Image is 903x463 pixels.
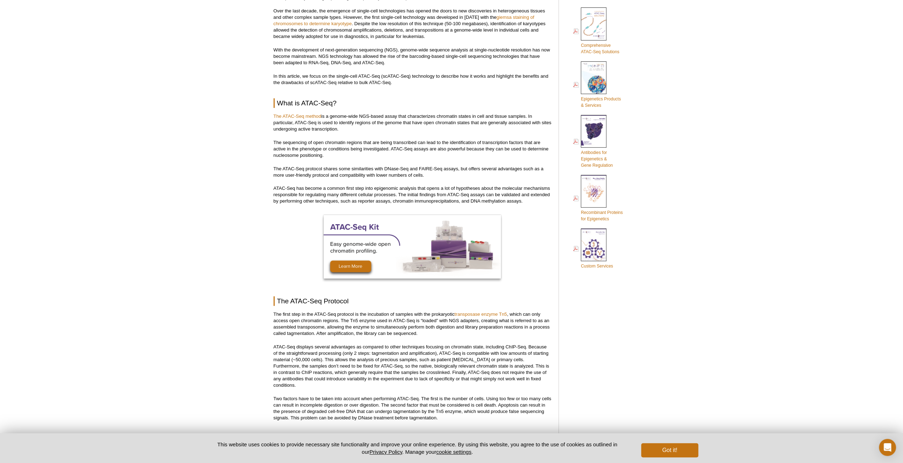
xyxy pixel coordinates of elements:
p: The ATAC-Seq protocol shares some similarities with DNase-Seq and FAIRE-Seq assays, but offers se... [274,166,551,178]
span: Custom Services [581,264,613,269]
p: Two factors have to be taken into account when performing ATAC-Seq. The first is the number of ce... [274,396,551,421]
h2: What is ATAC-Seq? [274,98,551,108]
a: transposase enzyme Tn5 [455,312,507,317]
a: The ATAC-Seq method [274,114,321,119]
a: Privacy Policy [369,449,402,455]
a: Custom Services [573,228,613,270]
a: Recombinant Proteinsfor Epigenetics [573,174,623,223]
span: Recombinant Proteins for Epigenetics [581,210,623,221]
span: Epigenetics Products & Services [581,97,621,108]
p: In this article, we focus on the single-cell ATAC-Seq (scATAC-Seq) technology to describe how it ... [274,73,551,86]
a: ComprehensiveATAC-Seq Solutions [573,7,619,56]
img: ATAC-Seq Kit [324,215,501,279]
img: Rec_prots_140604_cover_web_70x200 [581,175,606,208]
p: is a genome-wide NGS-based assay that characterizes chromatin states in cell and tissue samples. ... [274,113,551,132]
p: ATAC-Seq displays several advantages as compared to other techniques focusing on chromatin state,... [274,344,551,388]
button: cookie settings [436,449,471,455]
a: Antibodies forEpigenetics &Gene Regulation [573,114,613,169]
div: Open Intercom Messenger [879,439,896,456]
span: Comprehensive ATAC-Seq Solutions [581,43,619,54]
h2: The ATAC-Seq Protocol [274,296,551,306]
button: Got it! [641,443,698,457]
img: Abs_epi_2015_cover_web_70x200 [581,115,606,148]
p: ATAC-Seq has become a common first step into epigenomic analysis that opens a lot of hypotheses a... [274,185,551,204]
p: Over the last decade, the emergence of single-cell technologies has opened the doors to new disco... [274,8,551,40]
span: Antibodies for Epigenetics & Gene Regulation [581,150,613,168]
p: This website uses cookies to provide necessary site functionality and improve your online experie... [205,441,630,456]
a: Epigenetics Products& Services [573,61,621,109]
p: With the development of next-generation sequencing (NGS), genome-wide sequence analysis at single... [274,47,551,66]
p: The sequencing of open chromatin regions that are being transcribed can lead to the identificatio... [274,139,551,159]
img: Comprehensive ATAC-Seq Solutions [581,7,606,40]
img: Custom_Services_cover [581,228,606,261]
p: The first step in the ATAC-Seq protocol is the incubation of samples with the prokaryotic , which... [274,311,551,337]
img: Epi_brochure_140604_cover_web_70x200 [581,61,606,94]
